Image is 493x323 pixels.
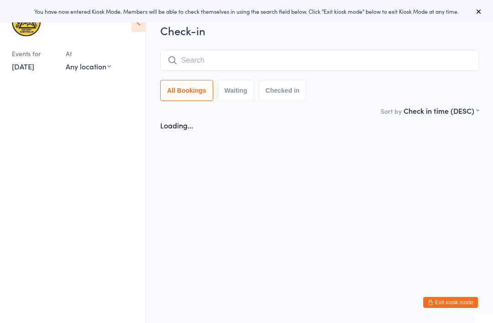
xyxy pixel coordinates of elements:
[15,7,478,15] div: You have now entered Kiosk Mode. Members will be able to check themselves in using the search fie...
[12,46,57,61] div: Events for
[381,106,402,116] label: Sort by
[423,297,478,308] button: Exit kiosk mode
[404,106,479,116] div: Check in time (DESC)
[160,80,213,101] button: All Bookings
[259,80,307,101] button: Checked in
[66,46,111,61] div: At
[160,23,479,38] h2: Check-in
[218,80,254,101] button: Waiting
[12,61,34,71] a: [DATE]
[160,120,193,130] div: Loading...
[66,61,111,71] div: Any location
[160,50,479,71] input: Search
